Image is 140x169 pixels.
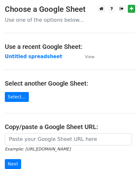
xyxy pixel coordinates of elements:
small: Example: [URL][DOMAIN_NAME] [5,147,70,151]
input: Paste your Google Sheet URL here [5,133,132,145]
a: Select... [5,92,29,102]
small: View [85,54,95,59]
a: View [78,54,95,59]
h4: Copy/paste a Google Sheet URL: [5,123,135,131]
h4: Use a recent Google Sheet: [5,43,135,50]
a: Untitled spreadsheet [5,54,62,59]
h4: Select another Google Sheet: [5,80,135,87]
h3: Choose a Google Sheet [5,5,135,14]
p: Use one of the options below... [5,17,135,23]
input: Next [5,159,21,169]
